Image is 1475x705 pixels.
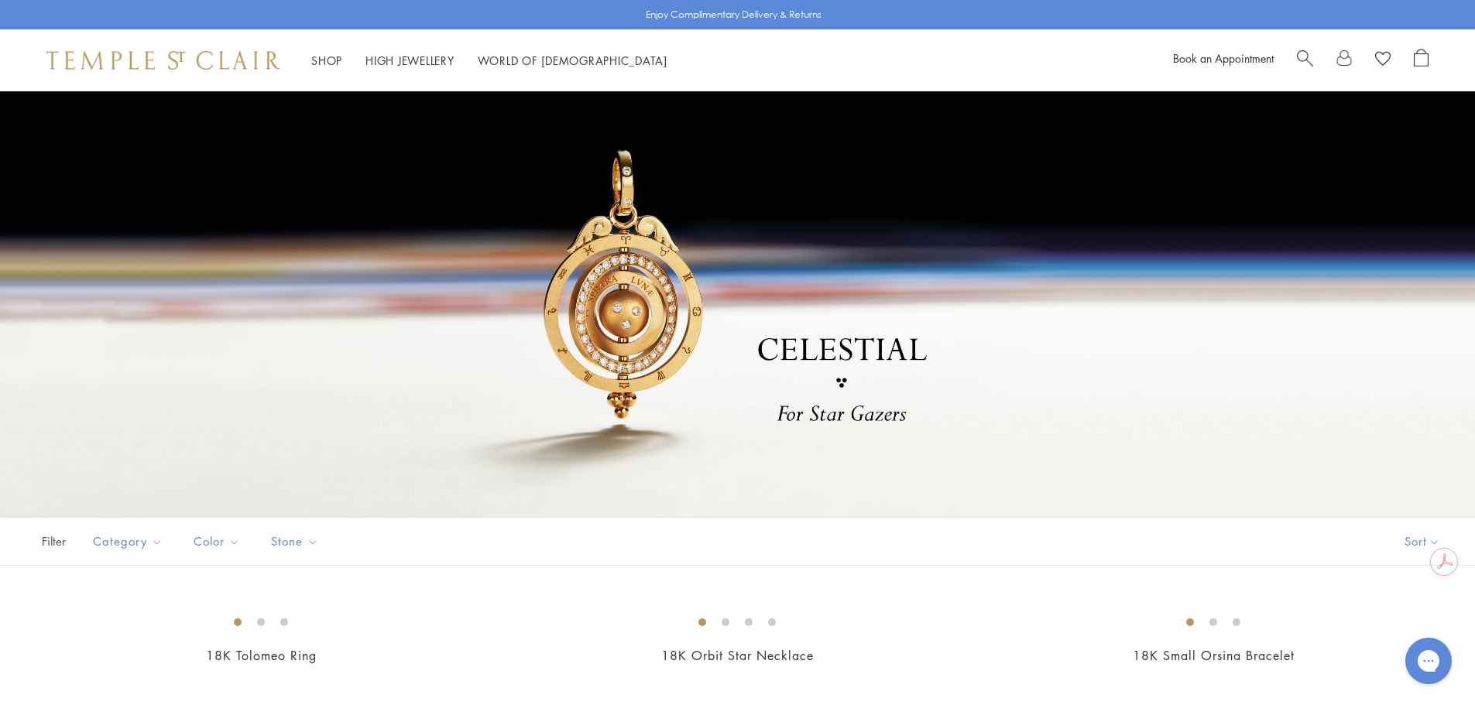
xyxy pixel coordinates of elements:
[1297,49,1313,72] a: Search
[46,51,280,70] img: Temple St. Clair
[478,53,667,68] a: World of [DEMOGRAPHIC_DATA]World of [DEMOGRAPHIC_DATA]
[661,647,814,664] a: 18K Orbit Star Necklace
[263,532,330,551] span: Stone
[81,524,174,559] button: Category
[1133,647,1295,664] a: 18K Small Orsina Bracelet
[1173,50,1274,66] a: Book an Appointment
[182,524,252,559] button: Color
[1414,49,1429,72] a: Open Shopping Bag
[1398,632,1460,690] iframe: Gorgias live chat messenger
[1375,49,1391,72] a: View Wishlist
[311,51,667,70] nav: Main navigation
[365,53,455,68] a: High JewelleryHigh Jewellery
[259,524,330,559] button: Stone
[646,7,822,22] p: Enjoy Complimentary Delivery & Returns
[1370,518,1475,565] button: Show sort by
[85,532,174,551] span: Category
[186,532,252,551] span: Color
[206,647,317,664] a: 18K Tolomeo Ring
[311,53,342,68] a: ShopShop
